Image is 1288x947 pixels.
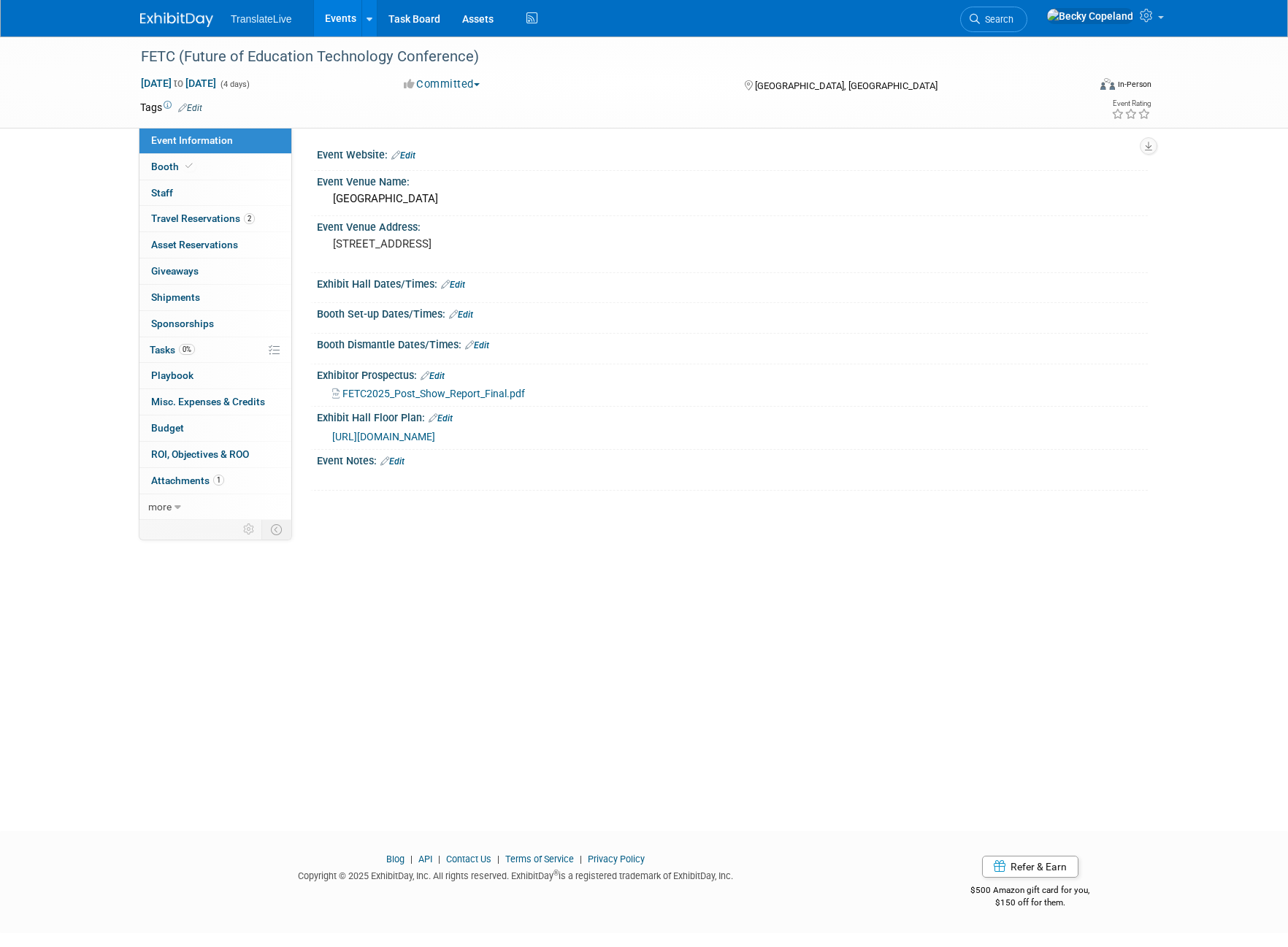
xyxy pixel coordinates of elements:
[178,103,202,113] a: Edit
[139,285,291,310] a: Shipments
[449,310,473,320] a: Edit
[151,239,238,250] span: Asset Reservations
[244,213,255,224] span: 2
[150,344,195,356] span: Tasks
[755,80,938,91] span: [GEOGRAPHIC_DATA], [GEOGRAPHIC_DATA]
[494,854,503,864] span: |
[151,265,199,277] span: Giveaways
[140,100,202,115] td: Tags
[421,371,445,381] a: Edit
[136,44,1065,70] div: FETC (Future of Education Technology Conference)
[407,854,416,864] span: |
[913,875,1149,908] div: $500 Amazon gift card for you,
[386,854,405,864] a: Blog
[1111,100,1151,107] div: Event Rating
[151,161,196,172] span: Booth
[982,856,1078,878] a: Refer & Earn
[429,413,453,423] a: Edit
[151,369,193,381] span: Playbook
[139,180,291,206] a: Staff
[231,13,292,25] span: TranslateLive
[317,303,1148,322] div: Booth Set-up Dates/Times:
[151,475,224,486] span: Attachments
[213,475,224,486] span: 1
[505,854,574,864] a: Terms of Service
[328,188,1137,210] div: [GEOGRAPHIC_DATA]
[465,340,489,350] a: Edit
[391,150,415,161] a: Edit
[434,854,444,864] span: |
[913,897,1149,909] div: $150 off for them.
[139,389,291,415] a: Misc. Expenses & Credits
[151,134,233,146] span: Event Information
[317,364,1148,383] div: Exhibitor Prospectus:
[219,80,250,89] span: (4 days)
[380,456,405,467] a: Edit
[1001,76,1151,98] div: Event Format
[317,273,1148,292] div: Exhibit Hall Dates/Times:
[172,77,185,89] span: to
[151,291,200,303] span: Shipments
[139,311,291,337] a: Sponsorships
[139,232,291,258] a: Asset Reservations
[139,363,291,388] a: Playbook
[317,144,1148,163] div: Event Website:
[151,422,184,434] span: Budget
[139,128,291,153] a: Event Information
[317,171,1148,189] div: Event Venue Name:
[980,14,1013,25] span: Search
[179,344,195,355] span: 0%
[588,854,645,864] a: Privacy Policy
[332,388,525,399] a: FETC2025_Post_Show_Report_Final.pdf
[262,520,292,539] td: Toggle Event Tabs
[1046,8,1134,24] img: Becky Copeland
[1117,79,1151,90] div: In-Person
[441,280,465,290] a: Edit
[139,206,291,231] a: Travel Reservations2
[140,77,217,90] span: [DATE] [DATE]
[151,396,265,407] span: Misc. Expenses & Credits
[140,12,213,27] img: ExhibitDay
[151,212,255,224] span: Travel Reservations
[139,337,291,363] a: Tasks0%
[960,7,1027,32] a: Search
[139,154,291,180] a: Booth
[148,501,172,513] span: more
[418,854,432,864] a: API
[576,854,586,864] span: |
[553,869,559,877] sup: ®
[139,468,291,494] a: Attachments1
[399,77,486,92] button: Committed
[139,258,291,284] a: Giveaways
[185,162,193,170] i: Booth reservation complete
[446,854,491,864] a: Contact Us
[317,407,1148,426] div: Exhibit Hall Floor Plan:
[139,442,291,467] a: ROI, Objectives & ROO
[1100,78,1115,90] img: Format-Inperson.png
[151,318,214,329] span: Sponsorships
[342,388,525,399] span: FETC2025_Post_Show_Report_Final.pdf
[139,415,291,441] a: Budget
[332,431,435,442] a: [URL][DOMAIN_NAME]
[317,334,1148,353] div: Booth Dismantle Dates/Times:
[140,866,891,883] div: Copyright © 2025 ExhibitDay, Inc. All rights reserved. ExhibitDay is a registered trademark of Ex...
[317,450,1148,469] div: Event Notes:
[317,216,1148,234] div: Event Venue Address:
[151,448,249,460] span: ROI, Objectives & ROO
[139,494,291,520] a: more
[237,520,262,539] td: Personalize Event Tab Strip
[333,237,647,250] pre: [STREET_ADDRESS]
[151,187,173,199] span: Staff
